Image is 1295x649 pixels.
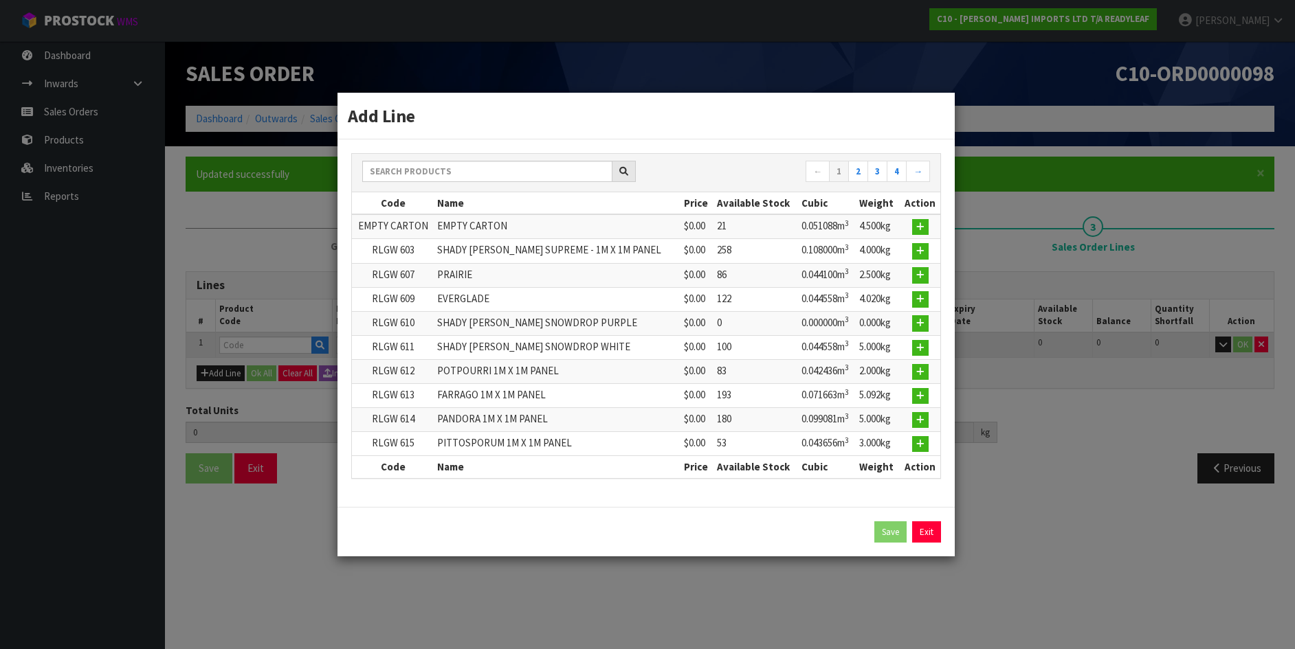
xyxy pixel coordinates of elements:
td: 4.500kg [856,214,900,239]
input: Search products [362,161,612,182]
td: 2.000kg [856,360,900,384]
th: Name [434,456,680,478]
td: $0.00 [680,263,713,287]
sup: 3 [845,218,849,228]
sup: 3 [845,242,849,252]
td: 2.500kg [856,263,900,287]
th: Action [900,192,940,214]
td: RLGW 615 [352,432,434,456]
td: SHADY [PERSON_NAME] SNOWDROP WHITE [434,335,680,359]
td: 0.042436m [798,360,856,384]
td: 0 [713,311,799,335]
td: 21 [713,214,799,239]
th: Price [680,456,713,478]
th: Available Stock [713,192,799,214]
th: Price [680,192,713,214]
td: 53 [713,432,799,456]
td: 86 [713,263,799,287]
a: 4 [887,161,907,183]
td: 3.000kg [856,432,900,456]
td: 4.020kg [856,287,900,311]
a: 3 [867,161,887,183]
td: $0.00 [680,432,713,456]
sup: 3 [845,339,849,348]
td: 0.044558m [798,335,856,359]
sup: 3 [845,363,849,372]
td: 0.044100m [798,263,856,287]
td: EMPTY CARTON [434,214,680,239]
td: FARRAGO 1M X 1M PANEL [434,384,680,408]
td: $0.00 [680,360,713,384]
th: Weight [856,192,900,214]
td: 0.043656m [798,432,856,456]
td: SHADY [PERSON_NAME] SNOWDROP PURPLE [434,311,680,335]
td: 5.000kg [856,408,900,432]
a: → [906,161,930,183]
sup: 3 [845,387,849,397]
td: 0.051088m [798,214,856,239]
h3: Add Line [348,103,944,128]
sup: 3 [845,411,849,421]
td: 83 [713,360,799,384]
td: 0.000000m [798,311,856,335]
a: 1 [829,161,849,183]
td: RLGW 610 [352,311,434,335]
th: Cubic [798,456,856,478]
td: 0.044558m [798,287,856,311]
th: Code [352,192,434,214]
a: Exit [912,521,941,543]
td: 122 [713,287,799,311]
td: 5.092kg [856,384,900,408]
td: PITTOSPORUM 1M X 1M PANEL [434,432,680,456]
td: 0.108000m [798,239,856,263]
button: Save [874,521,907,543]
td: SHADY [PERSON_NAME] SUPREME - 1M X 1M PANEL [434,239,680,263]
td: $0.00 [680,384,713,408]
td: RLGW 613 [352,384,434,408]
td: $0.00 [680,287,713,311]
td: POTPOURRI 1M X 1M PANEL [434,360,680,384]
th: Cubic [798,192,856,214]
th: Code [352,456,434,478]
td: PRAIRIE [434,263,680,287]
sup: 3 [845,291,849,300]
sup: 3 [845,435,849,445]
td: $0.00 [680,335,713,359]
sup: 3 [845,315,849,324]
a: 2 [848,161,868,183]
td: 193 [713,384,799,408]
sup: 3 [845,266,849,276]
td: RLGW 609 [352,287,434,311]
nav: Page navigation [656,161,930,185]
td: $0.00 [680,408,713,432]
td: 100 [713,335,799,359]
td: 0.000kg [856,311,900,335]
td: EVERGLADE [434,287,680,311]
td: EMPTY CARTON [352,214,434,239]
td: RLGW 612 [352,360,434,384]
td: 0.071663m [798,384,856,408]
th: Available Stock [713,456,799,478]
td: 4.000kg [856,239,900,263]
td: $0.00 [680,311,713,335]
td: $0.00 [680,214,713,239]
th: Weight [856,456,900,478]
td: 258 [713,239,799,263]
td: RLGW 607 [352,263,434,287]
td: 5.000kg [856,335,900,359]
td: PANDORA 1M X 1M PANEL [434,408,680,432]
td: 180 [713,408,799,432]
th: Name [434,192,680,214]
td: $0.00 [680,239,713,263]
td: RLGW 614 [352,408,434,432]
td: RLGW 611 [352,335,434,359]
td: RLGW 603 [352,239,434,263]
td: 0.099081m [798,408,856,432]
th: Action [900,456,940,478]
a: ← [806,161,830,183]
